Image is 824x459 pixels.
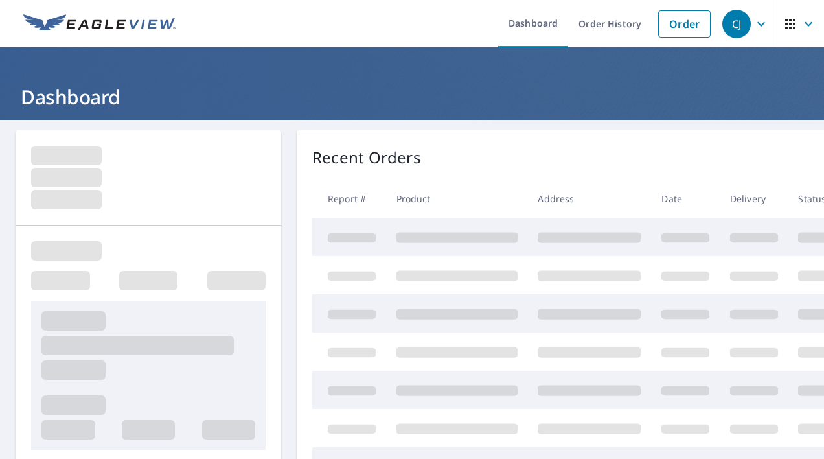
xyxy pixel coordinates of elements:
[527,180,651,218] th: Address
[720,180,788,218] th: Delivery
[658,10,711,38] a: Order
[16,84,808,110] h1: Dashboard
[312,180,386,218] th: Report #
[651,180,720,218] th: Date
[312,146,421,169] p: Recent Orders
[386,180,528,218] th: Product
[23,14,176,34] img: EV Logo
[722,10,751,38] div: CJ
